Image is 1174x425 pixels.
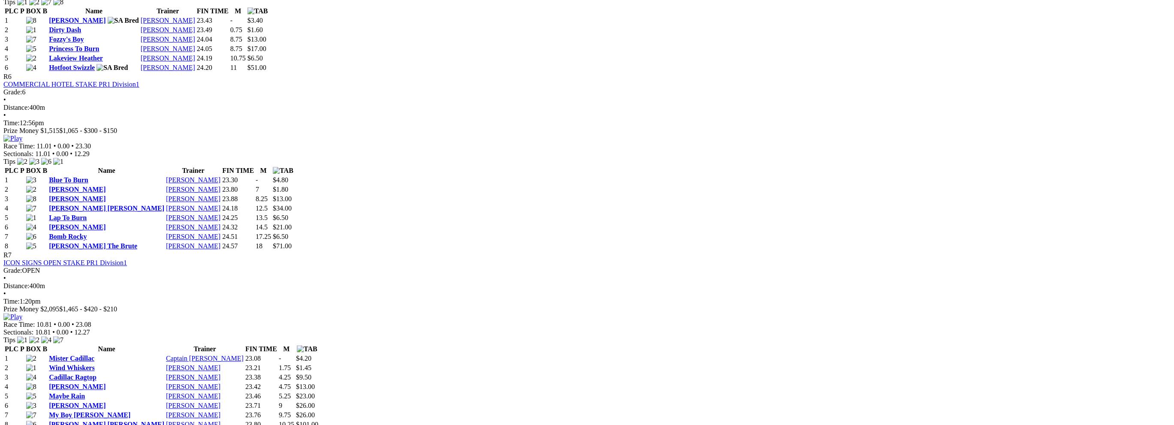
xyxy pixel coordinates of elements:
[4,54,25,63] td: 5
[49,214,87,221] a: Lap To Burn
[4,223,25,232] td: 6
[4,195,25,203] td: 3
[49,45,99,52] a: Princess To Burn
[230,54,246,62] text: 10.75
[49,402,106,409] a: [PERSON_NAME]
[49,54,103,62] a: Lakeview Heather
[296,392,315,400] span: $23.00
[26,242,36,250] img: 5
[3,104,29,111] span: Distance:
[196,63,229,72] td: 24.20
[49,205,164,212] a: [PERSON_NAME] [PERSON_NAME]
[29,336,39,344] img: 2
[245,364,278,372] td: 23.21
[52,329,55,336] span: •
[297,345,317,353] img: TAB
[256,223,268,231] text: 14.5
[279,392,291,400] text: 5.25
[49,186,106,193] a: [PERSON_NAME]
[48,345,165,353] th: Name
[74,150,90,157] span: 12.29
[49,233,87,240] a: Bomb Rocky
[26,214,36,222] img: 1
[3,119,20,127] span: Time:
[72,321,74,328] span: •
[3,267,1171,274] div: OPEN
[76,321,91,328] span: 23.08
[59,305,117,313] span: $1,465 - $420 - $210
[256,242,263,250] text: 18
[26,223,36,231] img: 4
[141,45,195,52] a: [PERSON_NAME]
[196,7,229,15] th: FIN TIME
[70,329,73,336] span: •
[4,354,25,363] td: 1
[166,186,220,193] a: [PERSON_NAME]
[256,195,268,202] text: 8.25
[247,64,266,71] span: $51.00
[20,7,24,15] span: P
[54,142,56,150] span: •
[3,305,1171,313] div: Prize Money $2,095
[247,36,266,43] span: $13.00
[3,298,1171,305] div: 1:20pm
[49,355,94,362] a: Mister Cadillac
[3,282,1171,290] div: 400m
[166,223,220,231] a: [PERSON_NAME]
[4,63,25,72] td: 6
[58,321,70,328] span: 0.00
[49,392,85,400] a: Maybe Rain
[3,251,12,259] span: R7
[141,54,195,62] a: [PERSON_NAME]
[296,364,311,371] span: $1.45
[141,26,195,33] a: [PERSON_NAME]
[5,345,18,353] span: PLC
[3,329,33,336] span: Sectionals:
[26,374,36,381] img: 4
[196,45,229,53] td: 24.05
[53,336,63,344] img: 7
[256,233,271,240] text: 17.25
[3,81,139,88] a: COMMERCIAL HOTEL STAKE PR1 Division1
[3,119,1171,127] div: 12:56pm
[245,354,278,363] td: 23.08
[166,374,220,381] a: [PERSON_NAME]
[247,54,263,62] span: $6.50
[4,214,25,222] td: 5
[141,17,195,24] a: [PERSON_NAME]
[140,7,196,15] th: Trainer
[71,142,74,150] span: •
[4,185,25,194] td: 2
[26,176,36,184] img: 3
[166,176,220,184] a: [PERSON_NAME]
[4,16,25,25] td: 1
[166,364,220,371] a: [PERSON_NAME]
[4,35,25,44] td: 3
[26,233,36,241] img: 6
[279,364,291,371] text: 1.75
[59,127,117,134] span: $1,065 - $300 - $150
[42,167,47,174] span: B
[36,142,51,150] span: 11.01
[54,321,56,328] span: •
[166,214,220,221] a: [PERSON_NAME]
[108,17,139,24] img: SA Bred
[247,17,263,24] span: $3.40
[166,205,220,212] a: [PERSON_NAME]
[49,364,95,371] a: Wind Whiskers
[26,167,41,174] span: BOX
[4,204,25,213] td: 4
[17,336,27,344] img: 1
[26,186,36,193] img: 2
[278,345,295,353] th: M
[4,373,25,382] td: 3
[245,383,278,391] td: 23.42
[4,26,25,34] td: 2
[70,150,72,157] span: •
[3,135,22,142] img: Play
[49,64,95,71] a: Hotfoot Swizzle
[222,185,254,194] td: 23.80
[26,26,36,34] img: 1
[49,242,137,250] a: [PERSON_NAME] The Brute
[196,16,229,25] td: 23.43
